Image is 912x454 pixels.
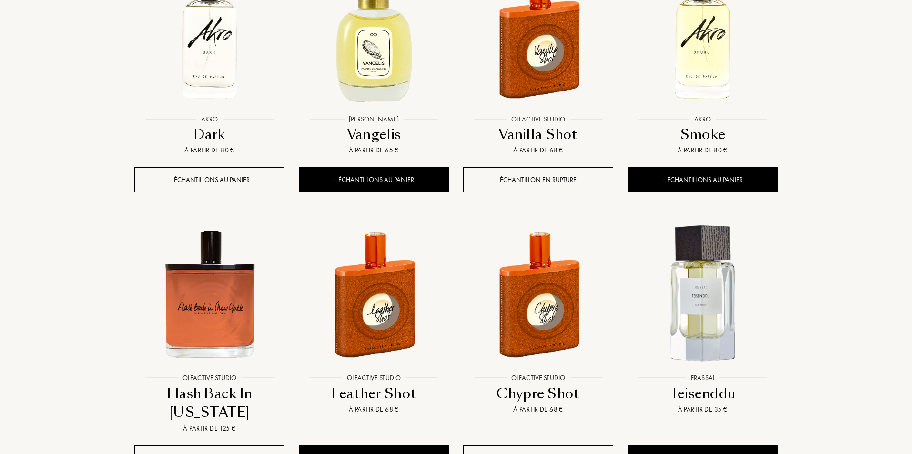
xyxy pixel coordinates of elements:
div: Échantillon en rupture [463,167,613,192]
a: Chypre Shot Olfactive StudioOlfactive StudioChypre ShotÀ partir de 68 € [463,209,613,426]
img: Teisenddu Frassai [628,220,777,368]
div: À partir de 65 € [303,145,445,155]
div: À partir de 80 € [138,145,281,155]
div: À partir de 68 € [467,145,609,155]
div: À partir de 35 € [631,404,774,414]
div: À partir de 68 € [303,404,445,414]
img: Chypre Shot Olfactive Studio [464,220,612,368]
div: À partir de 80 € [631,145,774,155]
div: À partir de 125 € [138,424,281,434]
div: + Échantillons au panier [628,167,778,192]
a: Leather Shot Olfactive StudioOlfactive StudioLeather ShotÀ partir de 68 € [299,209,449,426]
div: + Échantillons au panier [299,167,449,192]
img: Flash Back In New York Olfactive Studio [135,220,284,368]
div: + Échantillons au panier [134,167,284,192]
img: Leather Shot Olfactive Studio [300,220,448,368]
a: Teisenddu FrassaiFrassaiTeisendduÀ partir de 35 € [628,209,778,426]
a: Flash Back In New York Olfactive StudioOlfactive StudioFlash Back In [US_STATE]À partir de 125 € [134,209,284,445]
div: Flash Back In [US_STATE] [138,384,281,422]
div: À partir de 68 € [467,404,609,414]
